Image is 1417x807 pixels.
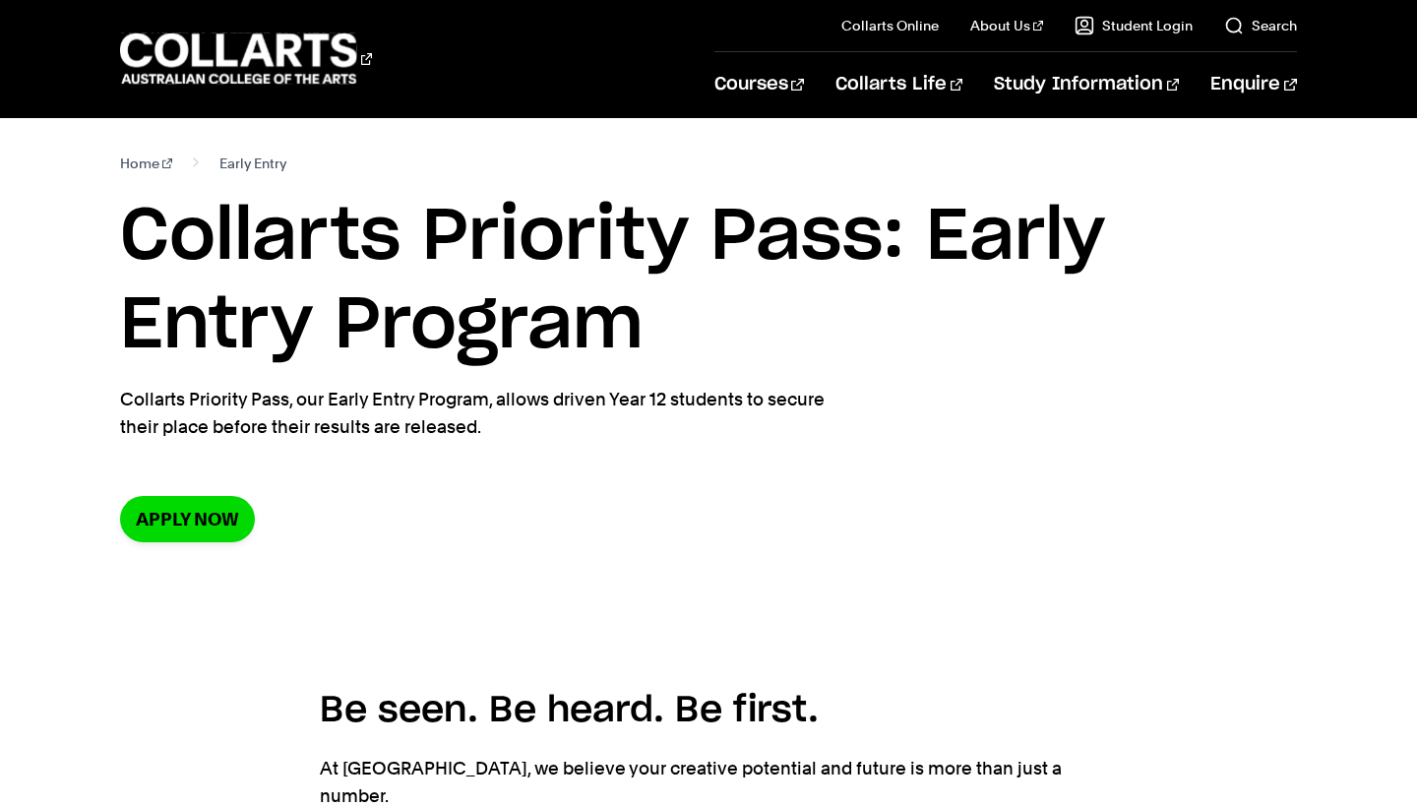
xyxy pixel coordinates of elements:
a: Student Login [1075,16,1193,35]
a: Enquire [1210,52,1296,117]
a: Collarts Online [841,16,939,35]
span: At [GEOGRAPHIC_DATA], we believe your creative potential and future is more than just a number. [320,758,1062,806]
a: About Us [970,16,1043,35]
h1: Collarts Priority Pass: Early Entry Program [120,193,1296,370]
a: Courses [714,52,804,117]
p: Collarts Priority Pass, our Early Entry Program, allows driven Year 12 students to secure their p... [120,386,838,441]
a: Home [120,150,172,177]
a: Search [1224,16,1297,35]
span: Early Entry [219,150,286,177]
a: Apply now [120,496,255,542]
span: Be seen. Be heard. Be first. [320,693,819,728]
a: Study Information [994,52,1179,117]
a: Collarts Life [835,52,962,117]
div: Go to homepage [120,31,372,87]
